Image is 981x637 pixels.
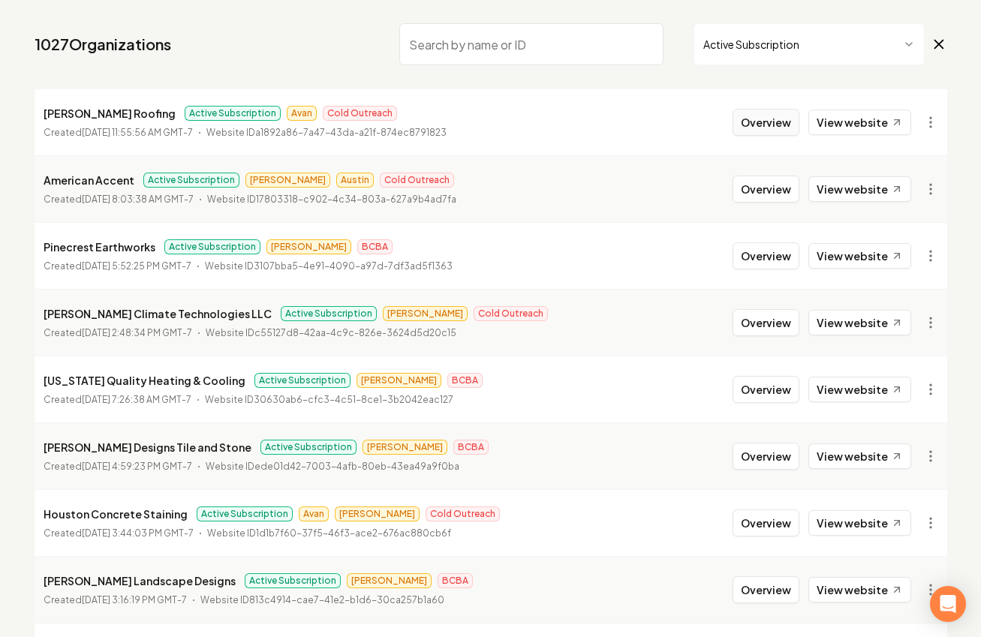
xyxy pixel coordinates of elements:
time: [DATE] 8:03:38 AM GMT-7 [82,194,194,205]
button: Overview [733,576,799,603]
p: Created [44,459,192,474]
button: Overview [733,309,799,336]
p: Website ID 17803318-c902-4c34-803a-627a9b4ad7fa [207,192,456,207]
time: [DATE] 2:48:34 PM GMT-7 [82,327,192,338]
span: BCBA [357,239,393,254]
p: [PERSON_NAME] Designs Tile and Stone [44,438,251,456]
a: View website [808,377,911,402]
span: BCBA [453,440,489,455]
span: Active Subscription [143,173,239,188]
a: 1027Organizations [35,34,171,55]
p: American Accent [44,171,134,189]
span: [PERSON_NAME] [357,373,441,388]
p: [US_STATE] Quality Heating & Cooling [44,371,245,389]
p: Website ID ede01d42-7003-4afb-80eb-43ea49a9f0ba [206,459,459,474]
time: [DATE] 7:26:38 AM GMT-7 [82,394,191,405]
span: Active Subscription [254,373,351,388]
span: [PERSON_NAME] [383,306,468,321]
p: Created [44,593,187,608]
span: [PERSON_NAME] [245,173,330,188]
p: Website ID 1d1b7f60-37f5-46f3-ace2-676ac880cb6f [207,526,451,541]
a: View website [808,577,911,602]
p: Website ID 30630ab6-cfc3-4c51-8ce1-3b2042eac127 [205,392,453,407]
time: [DATE] 3:16:19 PM GMT-7 [82,594,187,605]
button: Overview [733,376,799,403]
button: Overview [733,443,799,470]
p: Created [44,125,193,140]
a: View website [808,176,911,202]
span: Active Subscription [197,506,293,521]
div: Open Intercom Messenger [930,586,966,622]
span: [PERSON_NAME] [363,440,447,455]
p: Created [44,192,194,207]
a: View website [808,310,911,335]
span: Active Subscription [260,440,357,455]
p: Website ID 3107bba5-4e91-4090-a97d-7df3ad5f1363 [205,259,453,274]
p: Website ID c55127d8-42aa-4c9c-826e-3624d5d20c15 [206,326,456,341]
p: [PERSON_NAME] Landscape Designs [44,572,236,590]
p: Created [44,392,191,407]
input: Search by name or ID [399,23,664,65]
span: [PERSON_NAME] [335,506,420,521]
a: View website [808,110,911,135]
span: Avan [299,506,329,521]
p: Created [44,259,191,274]
p: Pinecrest Earthworks [44,238,155,256]
span: Active Subscription [185,106,281,121]
button: Overview [733,242,799,269]
p: Created [44,526,194,541]
time: [DATE] 5:52:25 PM GMT-7 [82,260,191,272]
time: [DATE] 3:44:03 PM GMT-7 [82,527,194,539]
button: Overview [733,109,799,136]
p: [PERSON_NAME] Roofing [44,104,176,122]
span: [PERSON_NAME] [266,239,351,254]
button: Overview [733,509,799,536]
span: Cold Outreach [323,106,397,121]
span: Austin [336,173,374,188]
span: Cold Outreach [474,306,548,321]
p: Website ID 813c4914-cae7-41e2-b1d6-30ca257b1a60 [200,593,444,608]
span: Active Subscription [245,573,341,588]
a: View website [808,443,911,469]
span: BCBA [438,573,473,588]
p: [PERSON_NAME] Climate Technologies LLC [44,305,272,323]
time: [DATE] 11:55:56 AM GMT-7 [82,127,193,138]
span: Avan [287,106,317,121]
a: View website [808,243,911,269]
p: Website ID a1892a86-7a47-43da-a21f-874ec8791823 [206,125,447,140]
span: Cold Outreach [426,506,500,521]
button: Overview [733,176,799,203]
a: View website [808,510,911,536]
p: Created [44,326,192,341]
span: BCBA [447,373,483,388]
span: Active Subscription [164,239,260,254]
time: [DATE] 4:59:23 PM GMT-7 [82,461,192,472]
span: Active Subscription [281,306,377,321]
span: [PERSON_NAME] [347,573,432,588]
span: Cold Outreach [380,173,454,188]
p: Houston Concrete Staining [44,505,188,523]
